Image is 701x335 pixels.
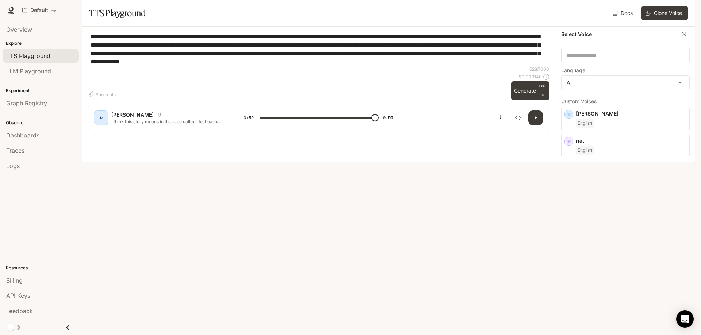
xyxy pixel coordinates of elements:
p: I think this story means in the race called life, Learn who you are and not who others want you t... [111,118,226,125]
button: Inspect [511,110,525,125]
div: D [95,112,107,124]
p: nat [576,137,686,144]
button: Shortcuts [88,89,119,100]
span: English [576,146,594,155]
p: Custom Voices [561,99,690,104]
button: GenerateCTRL +⏎ [511,81,549,100]
p: 628 / 1000 [529,66,549,72]
a: Docs [611,6,636,20]
button: All workspaces [19,3,60,17]
span: 0:53 [383,114,393,121]
p: $ 0.003140 [519,74,542,80]
p: Language [561,68,585,73]
span: English [576,119,594,128]
div: All [562,76,689,90]
button: Download audio [493,110,508,125]
p: Default [30,7,48,13]
button: Clone Voice [641,6,688,20]
p: CTRL + [539,84,546,93]
h1: TTS Playground [89,6,146,20]
span: 0:52 [244,114,254,121]
p: ⏎ [539,84,546,97]
div: Open Intercom Messenger [676,310,694,328]
button: Copy Voice ID [154,113,164,117]
p: [PERSON_NAME] [111,111,154,118]
p: [PERSON_NAME] [576,110,686,117]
